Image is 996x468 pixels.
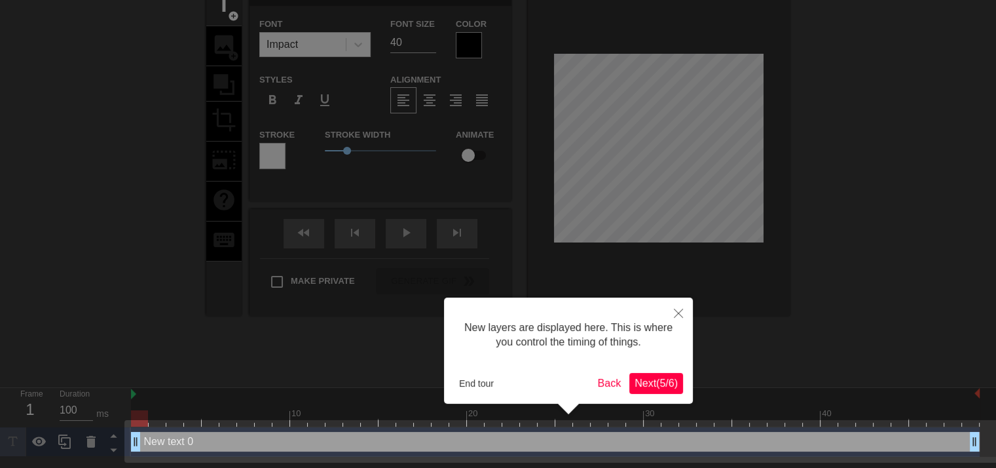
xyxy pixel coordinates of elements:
div: New layers are displayed here. This is where you control the timing of things. [454,307,683,363]
button: Next [629,373,683,394]
button: Close [664,298,693,328]
span: Next ( 5 / 6 ) [635,378,678,389]
button: Back [593,373,627,394]
button: End tour [454,374,499,393]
